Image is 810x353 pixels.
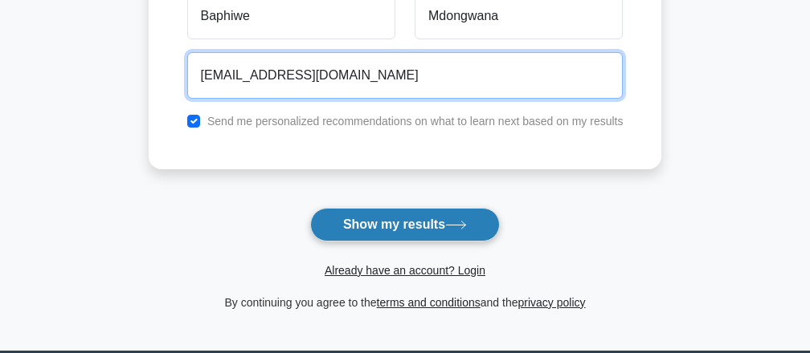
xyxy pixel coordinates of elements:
input: Email [187,52,624,99]
a: terms and conditions [377,296,481,309]
a: privacy policy [518,296,586,309]
button: Show my results [310,208,500,241]
div: By continuing you agree to the and the [139,293,672,312]
a: Already have an account? Login [325,264,485,277]
label: Send me personalized recommendations on what to learn next based on my results [207,115,624,128]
